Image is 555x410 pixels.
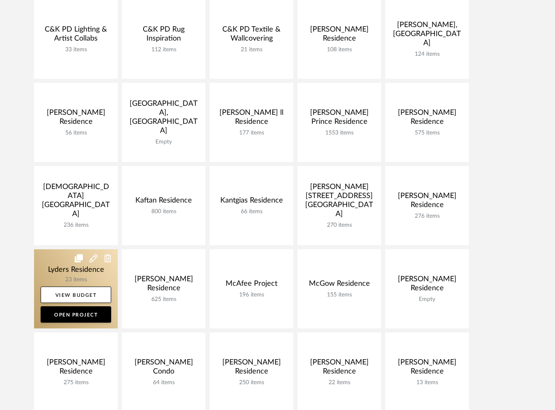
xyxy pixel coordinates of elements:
div: [PERSON_NAME] Residence [304,358,375,379]
div: 21 items [216,46,287,53]
div: C&K PD Lighting & Artist Collabs [41,25,111,46]
div: [PERSON_NAME] Residence [392,191,462,213]
div: 112 items [128,46,199,53]
div: McAfee Project [216,279,287,292]
div: 625 items [128,296,199,303]
div: McGow Residence [304,279,375,292]
a: Open Project [41,306,111,323]
div: [PERSON_NAME] [STREET_ADDRESS][GEOGRAPHIC_DATA] [304,182,375,222]
div: [PERSON_NAME] Residence [392,358,462,379]
div: Empty [392,296,462,303]
div: [DEMOGRAPHIC_DATA] [GEOGRAPHIC_DATA] [41,182,111,222]
div: 66 items [216,208,287,215]
div: 64 items [128,379,199,386]
div: 575 items [392,130,462,137]
a: View Budget [41,287,111,303]
div: [PERSON_NAME] ll Residence [216,108,287,130]
div: 56 items [41,130,111,137]
div: 800 items [128,208,199,215]
div: [PERSON_NAME] Residence [392,275,462,296]
div: 177 items [216,130,287,137]
div: [PERSON_NAME] Residence [41,358,111,379]
div: Kaftan Residence [128,196,199,208]
div: [PERSON_NAME] Residence [41,108,111,130]
div: 236 items [41,222,111,229]
div: Empty [128,139,199,146]
div: 250 items [216,379,287,386]
div: 196 items [216,292,287,298]
div: 22 items [304,379,375,386]
div: 13 items [392,379,462,386]
div: 270 items [304,222,375,229]
div: 124 items [392,51,462,58]
div: [PERSON_NAME] Residence [392,108,462,130]
div: 108 items [304,46,375,53]
div: [GEOGRAPHIC_DATA], [GEOGRAPHIC_DATA] [128,99,199,139]
div: 275 items [41,379,111,386]
div: [PERSON_NAME], [GEOGRAPHIC_DATA] [392,20,462,51]
div: [PERSON_NAME] Residence [216,358,287,379]
div: [PERSON_NAME] Residence [304,25,375,46]
div: 33 items [41,46,111,53]
div: [PERSON_NAME] Residence [128,275,199,296]
div: [PERSON_NAME] Prince Residence [304,108,375,130]
div: 1553 items [304,130,375,137]
div: C&K PD Rug Inspiration [128,25,199,46]
div: 276 items [392,213,462,220]
div: Kantgias Residence [216,196,287,208]
div: 155 items [304,292,375,298]
div: [PERSON_NAME] Condo [128,358,199,379]
div: C&K PD Textile & Wallcovering [216,25,287,46]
